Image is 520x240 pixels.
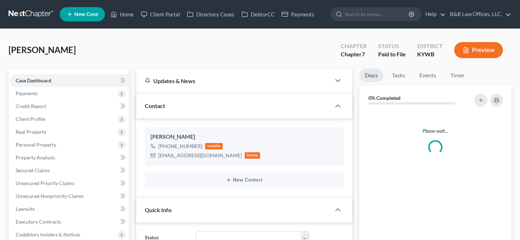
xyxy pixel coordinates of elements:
[16,142,56,148] span: Personal Property
[422,8,446,21] a: Help
[365,127,506,134] p: Please wait...
[16,193,84,199] span: Unsecured Nonpriority Claims
[341,42,367,50] div: Chapter
[16,180,74,186] span: Unsecured Priority Claims
[10,100,129,113] a: Credit Report
[278,8,318,21] a: Payments
[16,90,37,96] span: Payments
[16,116,45,122] span: Client Profile
[10,151,129,164] a: Property Analysis
[205,143,223,149] div: mobile
[368,95,400,101] strong: 0% Completed
[74,12,98,17] span: New Case
[16,231,80,238] span: Codebtors Insiders & Notices
[10,74,129,87] a: Case Dashboard
[446,8,511,21] a: B&B Law Offices, LLC.
[137,8,184,21] a: Client Portal
[445,68,470,82] a: Timer
[378,50,406,58] div: Paid to File
[10,203,129,215] a: Lawsuits
[150,133,338,141] div: [PERSON_NAME]
[16,154,55,160] span: Property Analysis
[10,164,129,177] a: Secured Claims
[150,177,338,183] button: New Contact
[238,8,278,21] a: DebtorCC
[345,7,410,21] input: Search by name...
[414,68,442,82] a: Events
[16,206,35,212] span: Lawsuits
[16,103,46,109] span: Credit Report
[378,42,406,50] div: Status
[341,50,367,58] div: Chapter
[417,42,443,50] div: District
[359,68,383,82] a: Docs
[145,77,322,85] div: Updates & News
[386,68,411,82] a: Tasks
[10,215,129,228] a: Executory Contracts
[9,45,76,55] span: [PERSON_NAME]
[145,102,165,109] span: Contact
[417,50,443,58] div: KYWB
[158,143,202,150] div: [PHONE_NUMBER]
[10,190,129,203] a: Unsecured Nonpriority Claims
[454,42,503,58] button: Preview
[158,152,242,159] div: [EMAIL_ADDRESS][DOMAIN_NAME]
[10,177,129,190] a: Unsecured Priority Claims
[245,152,260,159] div: home
[184,8,238,21] a: Directory Cases
[16,167,50,173] span: Secured Claims
[16,77,51,83] span: Case Dashboard
[16,219,61,225] span: Executory Contracts
[362,51,365,57] span: 7
[107,8,137,21] a: Home
[16,129,46,135] span: Real Property
[145,206,171,213] span: Quick Info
